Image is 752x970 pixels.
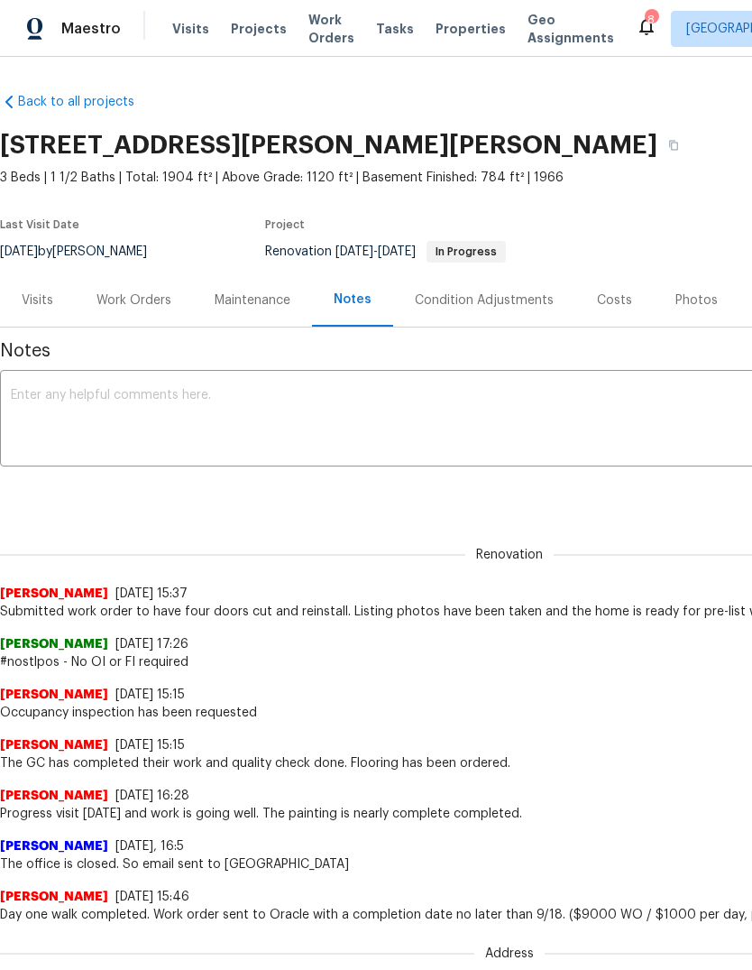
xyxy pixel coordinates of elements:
[334,291,371,309] div: Notes
[376,23,414,35] span: Tasks
[61,20,121,38] span: Maestro
[527,11,614,47] span: Geo Assignments
[115,688,185,701] span: [DATE] 15:15
[115,739,185,752] span: [DATE] 15:15
[657,129,690,162] button: Copy Address
[597,291,632,309] div: Costs
[115,790,189,802] span: [DATE] 16:28
[378,245,416,258] span: [DATE]
[474,945,545,963] span: Address
[335,245,373,258] span: [DATE]
[172,20,209,38] span: Visits
[415,291,554,309] div: Condition Adjustments
[215,291,290,309] div: Maintenance
[115,638,188,651] span: [DATE] 17:26
[436,20,506,38] span: Properties
[265,219,305,230] span: Project
[335,245,416,258] span: -
[96,291,171,309] div: Work Orders
[231,20,287,38] span: Projects
[428,246,504,257] span: In Progress
[22,291,53,309] div: Visits
[645,11,657,29] div: 8
[115,587,188,600] span: [DATE] 15:37
[308,11,354,47] span: Work Orders
[115,891,189,903] span: [DATE] 15:46
[265,245,506,258] span: Renovation
[115,840,184,853] span: [DATE], 16:5
[465,546,554,564] span: Renovation
[675,291,718,309] div: Photos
